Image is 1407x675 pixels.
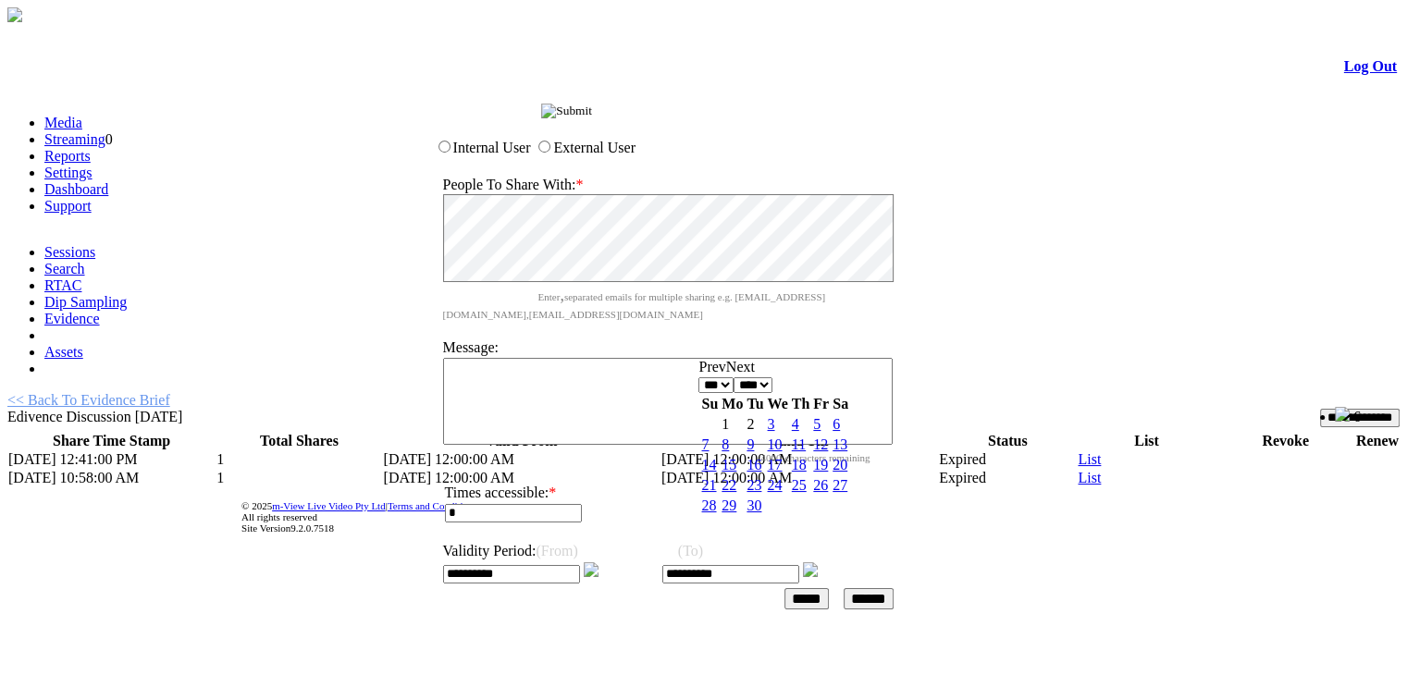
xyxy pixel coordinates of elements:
[792,436,806,452] a: 11
[443,291,826,320] span: Enter separated emails for multiple sharing e.g. [EMAIL_ADDRESS][DOMAIN_NAME],[EMAIL_ADDRESS][DOM...
[813,396,829,411] span: Friday
[431,104,542,118] span: Share Evidence Brief
[792,457,807,472] a: 18
[747,396,763,411] span: Tuesday
[722,396,743,411] span: Monday
[722,477,736,493] a: 22
[747,457,761,472] a: 16
[747,497,761,513] a: 30
[813,436,828,452] a: 12
[833,416,840,432] a: 6
[584,562,599,577] img: Calender.png
[767,396,787,411] span: Wednesday
[767,416,774,432] a: 3
[701,477,716,493] a: 21
[445,485,673,501] p: Times accessible:
[813,457,828,472] a: 19
[722,497,736,513] a: 29
[698,359,725,374] a: Prev
[792,416,799,432] a: 4
[747,416,754,432] span: 2
[560,286,564,304] span: ,
[767,457,782,472] a: 17
[734,377,772,393] select: Select year
[767,477,782,493] a: 24
[701,436,709,452] a: 7
[833,396,848,411] span: Saturday
[701,497,716,513] a: 28
[767,436,782,452] a: 10
[678,543,703,558] span: (To)
[813,477,828,493] a: 26
[803,562,818,577] img: Calender.png
[747,436,754,452] a: 9
[792,396,810,411] span: Thursday
[443,339,895,356] p: Message:
[443,452,782,463] span: 4000
[453,140,531,155] label: Internal User
[722,416,729,432] span: 1
[698,377,734,393] select: Select month
[833,436,847,452] a: 13
[726,359,755,374] a: Next
[722,436,729,452] a: 8
[701,396,718,411] span: Sunday
[722,457,736,472] a: 15
[541,104,592,118] input: Submit
[813,416,821,432] a: 5
[553,140,635,155] label: External User
[536,543,577,558] span: (From)
[443,543,895,559] p: Validity Period:
[792,477,807,493] a: 25
[701,457,716,472] a: 14
[443,177,895,193] p: People To Share With:
[833,457,847,472] a: 20
[747,477,761,493] a: 23
[833,477,847,493] a: 27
